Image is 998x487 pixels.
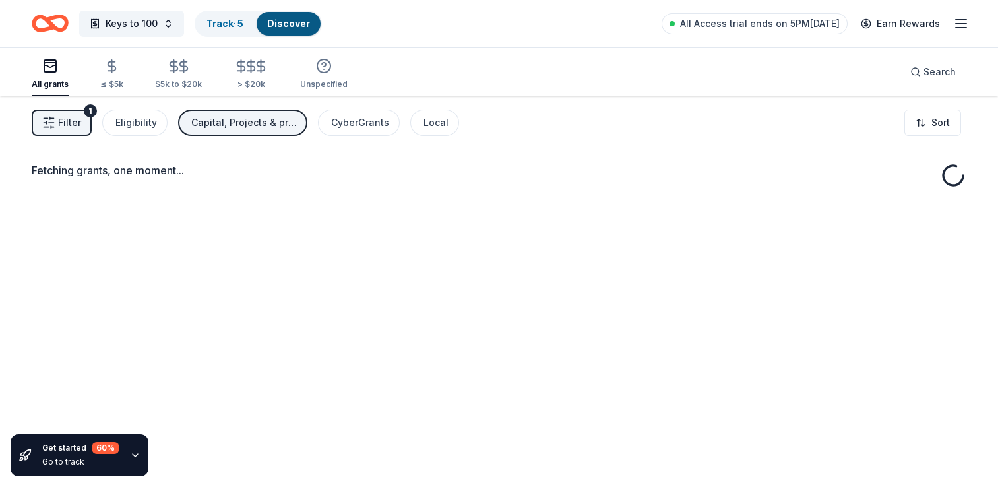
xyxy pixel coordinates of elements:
button: ≤ $5k [100,53,123,96]
a: All Access trial ends on 5PM[DATE] [662,13,848,34]
div: Eligibility [115,115,157,131]
span: Keys to 100 [106,16,158,32]
button: Local [410,110,459,136]
div: Capital, Projects & programming, General operations, Other [191,115,297,131]
span: Search [923,64,956,80]
div: CyberGrants [331,115,389,131]
button: $5k to $20k [155,53,202,96]
div: All grants [32,79,69,90]
span: Sort [931,115,950,131]
div: Get started [42,442,119,454]
div: $5k to $20k [155,79,202,90]
button: Filter1 [32,110,92,136]
div: Unspecified [300,79,348,90]
button: CyberGrants [318,110,400,136]
div: Local [423,115,449,131]
button: Search [900,59,966,85]
button: Sort [904,110,961,136]
button: Keys to 100 [79,11,184,37]
div: ≤ $5k [100,79,123,90]
div: > $20k [234,79,268,90]
a: Track· 5 [206,18,243,29]
a: Earn Rewards [853,12,948,36]
span: Filter [58,115,81,131]
a: Home [32,8,69,39]
button: Unspecified [300,53,348,96]
span: All Access trial ends on 5PM[DATE] [680,16,840,32]
button: Capital, Projects & programming, General operations, Other [178,110,307,136]
div: Go to track [42,457,119,467]
a: Discover [267,18,310,29]
div: 1 [84,104,97,117]
button: > $20k [234,53,268,96]
button: All grants [32,53,69,96]
button: Track· 5Discover [195,11,322,37]
div: Fetching grants, one moment... [32,162,966,178]
div: 60 % [92,442,119,454]
button: Eligibility [102,110,168,136]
